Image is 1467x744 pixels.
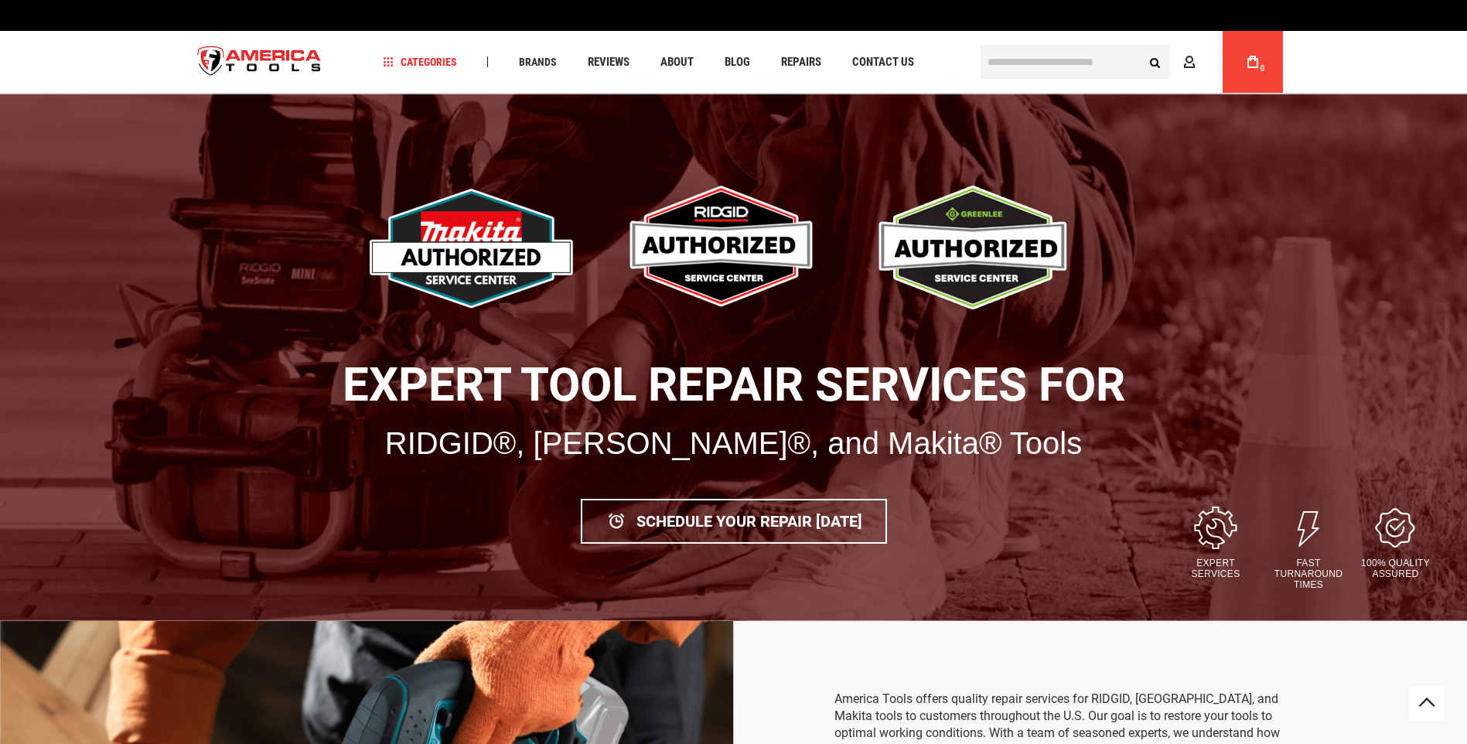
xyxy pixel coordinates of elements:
[1359,558,1432,579] p: 100% Quality Assured
[1266,558,1351,590] p: Fast Turnaround Times
[660,56,694,68] span: About
[66,360,1401,411] h1: Expert Tool Repair Services for
[383,56,457,67] span: Categories
[581,52,636,73] a: Reviews
[66,418,1401,468] p: RIDGID®, [PERSON_NAME]®, and Makita® Tools
[781,56,821,68] span: Repairs
[376,52,464,73] a: Categories
[185,33,335,91] a: store logo
[845,52,921,73] a: Contact Us
[603,171,846,325] img: Service Banner
[718,52,757,73] a: Blog
[581,499,887,544] a: Schedule Your Repair [DATE]
[774,52,828,73] a: Repairs
[1173,558,1258,579] p: Expert Services
[725,56,750,68] span: Blog
[369,171,593,325] img: Service Banner
[852,56,914,68] span: Contact Us
[1238,31,1267,93] a: 0
[856,171,1099,325] img: Service Banner
[185,33,335,91] img: America Tools
[519,56,557,67] span: Brands
[1261,64,1265,73] span: 0
[588,56,629,68] span: Reviews
[653,52,701,73] a: About
[1141,47,1170,77] button: Search
[512,52,564,73] a: Brands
